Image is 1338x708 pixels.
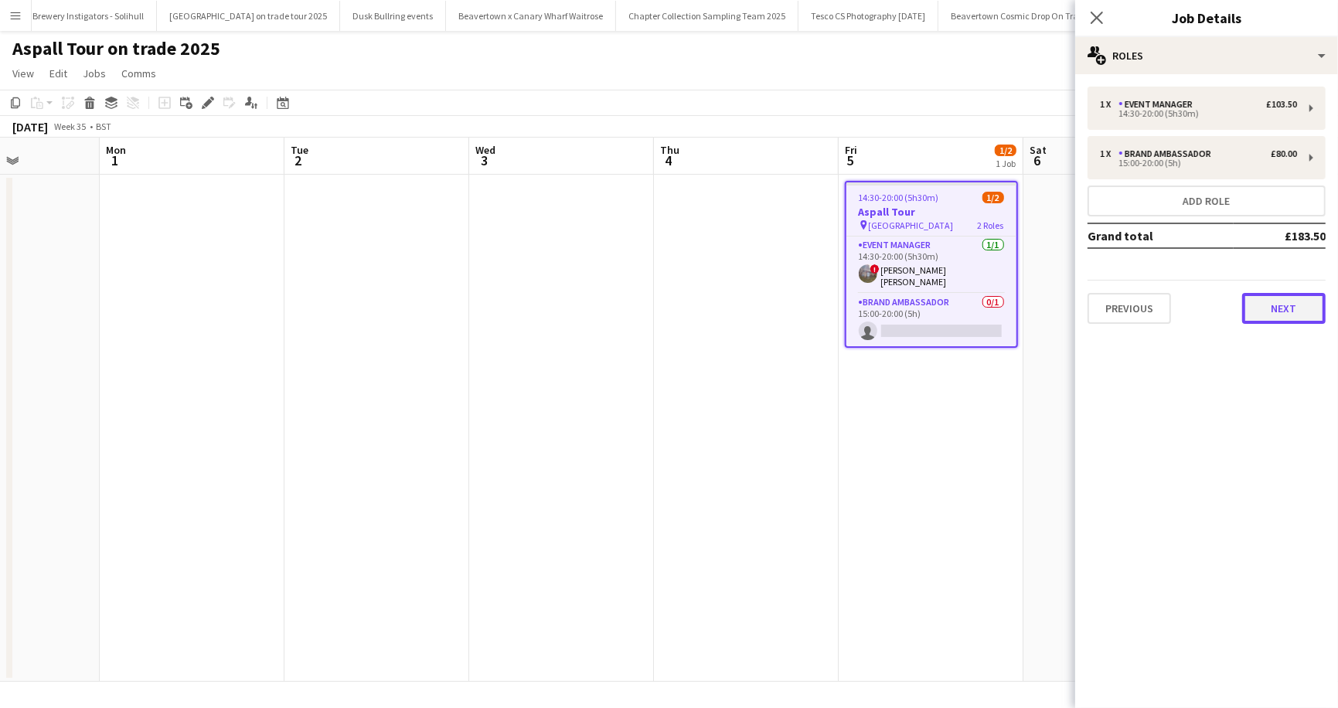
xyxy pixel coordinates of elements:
[96,121,111,132] div: BST
[1075,8,1338,28] h3: Job Details
[798,1,938,31] button: Tesco CS Photography [DATE]
[51,121,90,132] span: Week 35
[843,151,857,169] span: 5
[83,66,106,80] span: Jobs
[1100,110,1297,117] div: 14:30-20:00 (5h30m)
[870,264,880,274] span: !
[996,158,1016,169] div: 1 Job
[104,151,126,169] span: 1
[291,143,308,157] span: Tue
[1100,148,1118,159] div: 1 x
[859,192,939,203] span: 14:30-20:00 (5h30m)
[157,1,340,31] button: [GEOGRAPHIC_DATA] on trade tour 2025
[1118,99,1199,110] div: Event Manager
[6,63,40,83] a: View
[43,63,73,83] a: Edit
[995,145,1016,156] span: 1/2
[12,66,34,80] span: View
[1088,223,1234,248] td: Grand total
[1242,293,1326,324] button: Next
[288,151,308,169] span: 2
[475,143,495,157] span: Wed
[106,143,126,157] span: Mon
[49,66,67,80] span: Edit
[1075,37,1338,74] div: Roles
[938,1,1122,31] button: Beavertown Cosmic Drop On Trade 2025
[660,143,679,157] span: Thu
[77,63,112,83] a: Jobs
[115,63,162,83] a: Comms
[869,220,954,231] span: [GEOGRAPHIC_DATA]
[446,1,616,31] button: Beavertown x Canary Wharf Waitrose
[616,1,798,31] button: Chapter Collection Sampling Team 2025
[845,143,857,157] span: Fri
[846,205,1016,219] h3: Aspall Tour
[1100,99,1118,110] div: 1 x
[1027,151,1047,169] span: 6
[845,181,1018,348] app-job-card: 14:30-20:00 (5h30m)1/2Aspall Tour [GEOGRAPHIC_DATA]2 RolesEvent Manager1/114:30-20:00 (5h30m)![PE...
[1118,148,1217,159] div: Brand Ambassador
[982,192,1004,203] span: 1/2
[658,151,679,169] span: 4
[12,37,220,60] h1: Aspall Tour on trade 2025
[1234,223,1326,248] td: £183.50
[1266,99,1297,110] div: £103.50
[1030,143,1047,157] span: Sat
[1100,159,1297,167] div: 15:00-20:00 (5h)
[978,220,1004,231] span: 2 Roles
[340,1,446,31] button: Dusk Bullring events
[473,151,495,169] span: 3
[846,294,1016,346] app-card-role: Brand Ambassador0/115:00-20:00 (5h)
[846,237,1016,294] app-card-role: Event Manager1/114:30-20:00 (5h30m)![PERSON_NAME] [PERSON_NAME]
[1271,148,1297,159] div: £80.00
[1088,186,1326,216] button: Add role
[12,119,48,134] div: [DATE]
[1088,293,1171,324] button: Previous
[121,66,156,80] span: Comms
